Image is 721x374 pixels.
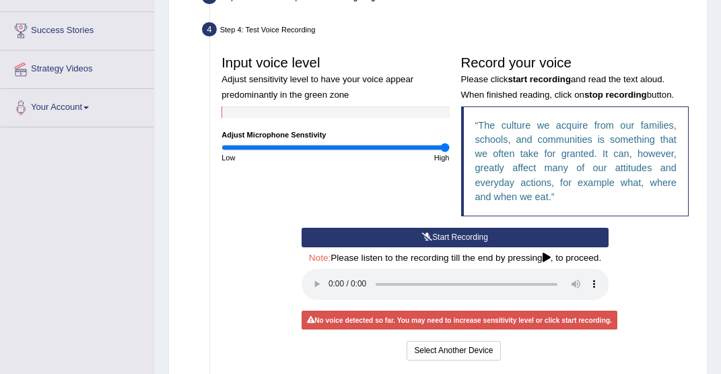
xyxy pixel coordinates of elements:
[197,19,702,44] div: Step 4: Test Voice Recording
[475,120,677,202] q: The culture we acquire from our families, schools, and communities is something that we often tak...
[221,55,449,100] h3: Input voice level
[584,90,647,100] b: stop recording
[221,74,413,99] small: Adjust sensitivity level to have your voice appear predominantly in the green zone
[216,152,336,163] div: Low
[461,74,675,99] small: Please click and read the text aloud. When finished reading, click on button.
[508,74,571,84] b: start recording
[335,152,455,163] div: High
[461,55,689,100] h3: Record your voice
[302,228,609,247] button: Start Recording
[407,341,500,361] button: Select Another Device
[221,129,326,140] label: Adjust Microphone Senstivity
[1,51,154,84] a: Strategy Videos
[1,12,154,46] a: Success Stories
[1,89,154,123] a: Your Account
[302,311,618,330] div: No voice detected so far. You may need to increase sensitivity level or click start recording.
[302,253,609,263] h4: Please listen to the recording till the end by pressing , to proceed.
[309,253,331,263] span: Note:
